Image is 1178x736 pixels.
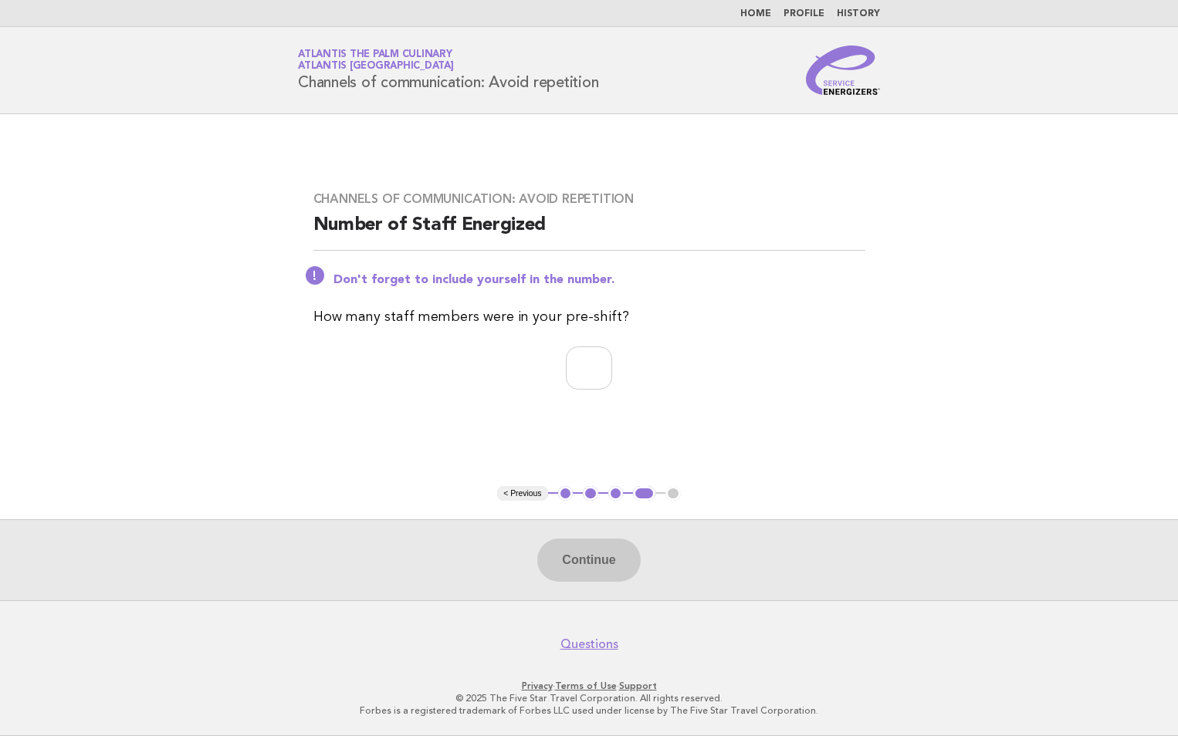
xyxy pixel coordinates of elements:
a: Profile [784,9,824,19]
p: · · [117,680,1061,692]
a: Questions [560,636,618,652]
a: History [837,9,880,19]
p: How many staff members were in your pre-shift? [313,306,865,328]
p: Forbes is a registered trademark of Forbes LLC used under license by The Five Star Travel Corpora... [117,704,1061,717]
p: © 2025 The Five Star Travel Corporation. All rights reserved. [117,692,1061,704]
button: 3 [608,486,624,501]
button: 1 [558,486,574,501]
button: < Previous [497,486,547,501]
p: Don't forget to include yourself in the number. [333,272,865,288]
h1: Channels of communication: Avoid repetition [298,50,598,90]
h2: Number of Staff Energized [313,213,865,251]
a: Support [619,680,657,691]
h3: Channels of communication: Avoid repetition [313,191,865,207]
span: Atlantis [GEOGRAPHIC_DATA] [298,62,454,72]
button: 2 [583,486,598,501]
a: Home [740,9,771,19]
a: Privacy [522,680,553,691]
a: Terms of Use [555,680,617,691]
a: Atlantis The Palm CulinaryAtlantis [GEOGRAPHIC_DATA] [298,49,454,71]
button: 4 [633,486,655,501]
img: Service Energizers [806,46,880,95]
